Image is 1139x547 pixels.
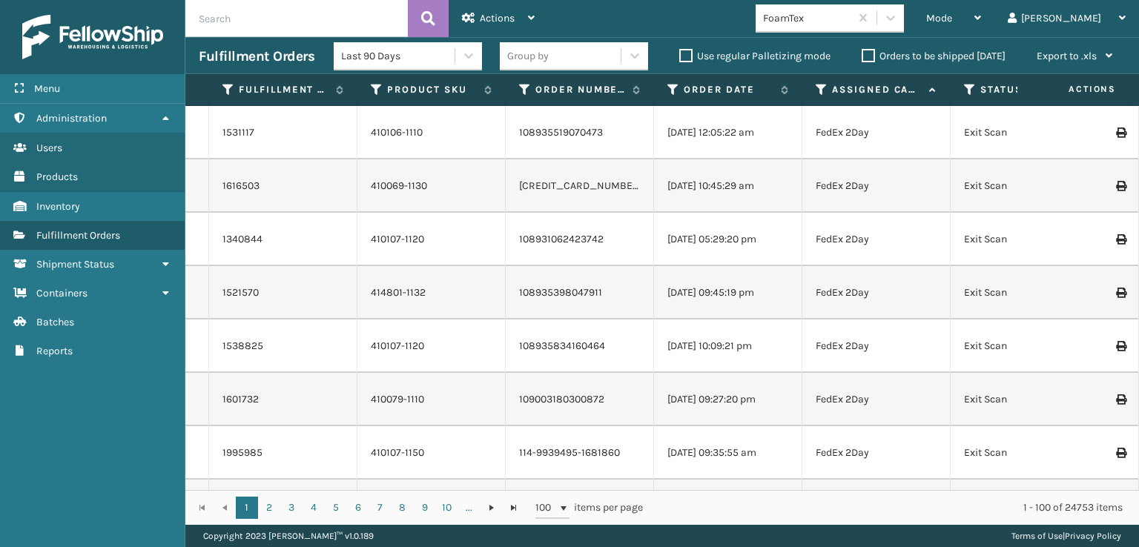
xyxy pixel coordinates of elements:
[951,373,1099,426] td: Exit Scan
[654,213,802,266] td: [DATE] 05:29:20 pm
[36,200,80,213] span: Inventory
[926,12,952,24] span: Mode
[36,112,107,125] span: Administration
[506,373,654,426] td: 109003180300872
[679,50,831,62] label: Use regular Palletizing mode
[951,426,1099,480] td: Exit Scan
[481,497,503,519] a: Go to the next page
[1116,181,1125,191] i: Print Label
[371,339,424,352] a: 410107-1120
[22,15,163,59] img: logo
[258,497,280,519] a: 2
[371,179,427,192] a: 410069-1130
[506,480,654,533] td: 108931370259549
[369,497,392,519] a: 7
[1022,77,1125,102] span: Actions
[951,213,1099,266] td: Exit Scan
[654,106,802,159] td: [DATE] 12:05:22 am
[436,497,458,519] a: 10
[832,83,922,96] label: Assigned Carrier Service
[654,480,802,533] td: [DATE] 09:53:18 am
[392,497,414,519] a: 8
[506,159,654,213] td: [CREDIT_CARD_NUMBER]
[458,497,481,519] a: ...
[36,287,88,299] span: Containers
[387,83,477,96] label: Product SKU
[802,159,951,213] td: FedEx 2Day
[802,266,951,319] td: FedEx 2Day
[654,373,802,426] td: [DATE] 09:27:20 pm
[980,83,1070,96] label: Status
[1011,531,1063,541] a: Terms of Use
[802,106,951,159] td: FedEx 2Day
[503,497,525,519] a: Go to the last page
[654,266,802,319] td: [DATE] 09:45:19 pm
[36,316,74,328] span: Batches
[951,106,1099,159] td: Exit Scan
[1116,448,1125,458] i: Print Label
[371,126,423,139] a: 410106-1110
[506,426,654,480] td: 114-9939495-1681860
[36,258,114,271] span: Shipment Status
[664,500,1123,515] div: 1 - 100 of 24753 items
[222,125,254,140] a: 1531117
[802,373,951,426] td: FedEx 2Day
[862,50,1006,62] label: Orders to be shipped [DATE]
[371,233,424,245] a: 410107-1120
[36,229,120,242] span: Fulfillment Orders
[1116,394,1125,405] i: Print Label
[486,502,498,514] span: Go to the next page
[239,83,329,96] label: Fulfillment Order Id
[222,392,259,407] a: 1601732
[951,159,1099,213] td: Exit Scan
[36,170,78,183] span: Products
[480,12,515,24] span: Actions
[535,83,625,96] label: Order Number
[414,497,436,519] a: 9
[371,286,426,299] a: 414801-1132
[535,500,558,515] span: 100
[1037,50,1097,62] span: Export to .xls
[222,339,263,354] a: 1538825
[222,445,263,460] a: 1995985
[347,497,369,519] a: 6
[371,393,424,405] a: 410079-1110
[951,266,1099,319] td: Exit Scan
[199,47,314,65] h3: Fulfillment Orders
[1116,341,1125,351] i: Print Label
[34,82,60,95] span: Menu
[535,497,644,519] span: items per page
[506,319,654,373] td: 108935834160464
[802,319,951,373] td: FedEx 2Day
[506,266,654,319] td: 108935398047911
[371,446,424,459] a: 410107-1150
[507,48,549,64] div: Group by
[303,497,325,519] a: 4
[508,502,520,514] span: Go to the last page
[763,10,851,26] div: FoamTex
[1011,525,1121,547] div: |
[341,48,456,64] div: Last 90 Days
[1116,234,1125,245] i: Print Label
[222,232,263,247] a: 1340844
[654,159,802,213] td: [DATE] 10:45:29 am
[802,213,951,266] td: FedEx 2Day
[280,497,303,519] a: 3
[506,213,654,266] td: 108931062423742
[1116,288,1125,298] i: Print Label
[325,497,347,519] a: 5
[654,426,802,480] td: [DATE] 09:35:55 am
[203,525,374,547] p: Copyright 2023 [PERSON_NAME]™ v 1.0.189
[36,142,62,154] span: Users
[802,480,951,533] td: FedEx 2Day
[236,497,258,519] a: 1
[951,319,1099,373] td: Exit Scan
[951,480,1099,533] td: Exit Scan
[506,106,654,159] td: 108935519070473
[1065,531,1121,541] a: Privacy Policy
[802,426,951,480] td: FedEx 2Day
[36,345,73,357] span: Reports
[222,179,260,193] a: 1616503
[654,319,802,373] td: [DATE] 10:09:21 pm
[222,285,259,300] a: 1521570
